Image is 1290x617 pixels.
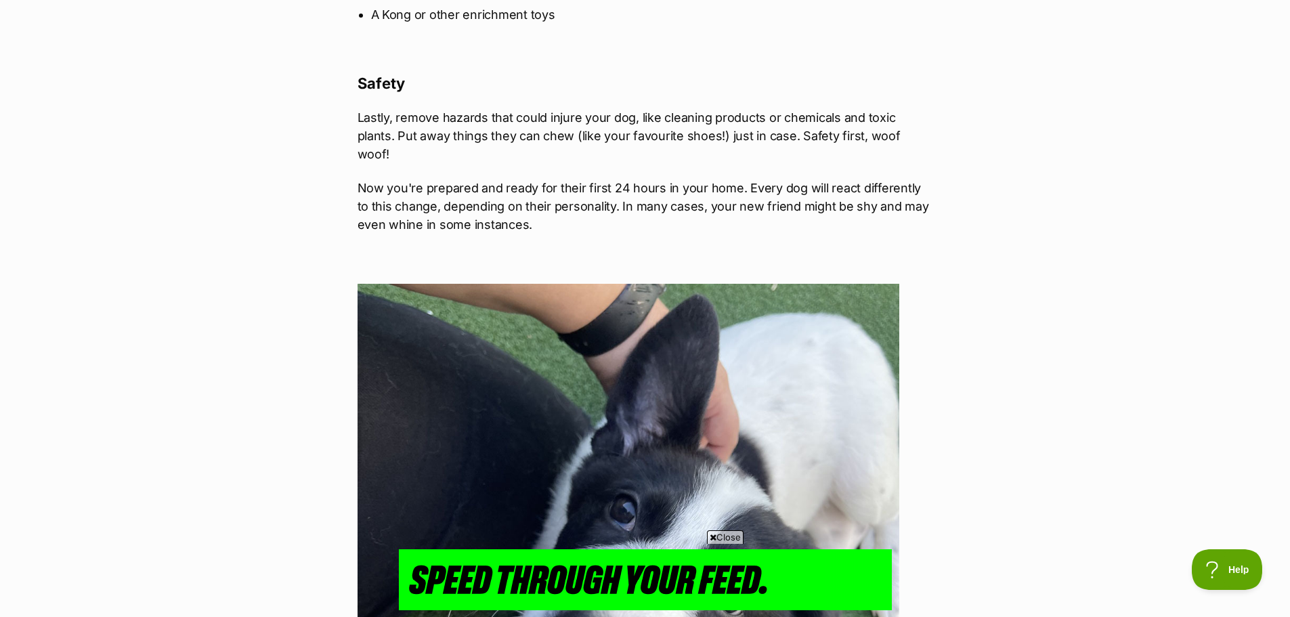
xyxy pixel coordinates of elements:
[371,5,920,24] p: A Kong or other enrichment toys
[1192,549,1263,590] iframe: Help Scout Beacon - Open
[399,549,892,610] iframe: Advertisement
[707,530,744,544] span: Close
[358,75,405,92] b: Safety
[358,108,933,163] p: Lastly, remove hazards that could injure your dog, like cleaning products or chemicals and toxic ...
[358,179,933,234] p: Now you're prepared and ready for their first 24 hours in your home. Every dog will react differe...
